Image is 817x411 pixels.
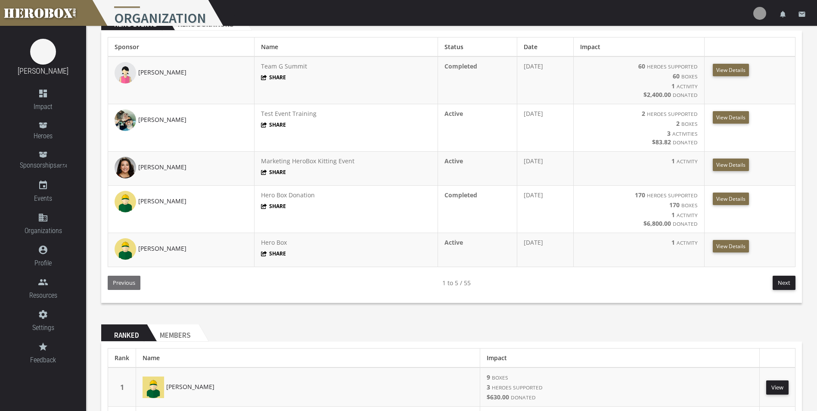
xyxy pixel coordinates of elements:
img: male.jpg [115,191,136,212]
td: [DATE] [517,56,574,104]
a: [PERSON_NAME] [115,68,186,76]
small: HEROES SUPPORTED [647,192,698,199]
i: email [798,10,806,18]
a: [PERSON_NAME] [115,197,186,205]
a: [PERSON_NAME] [115,115,186,124]
img: image [115,157,136,178]
b: 60 [673,72,680,80]
a: View Details [713,111,749,124]
td: 1 [108,367,136,407]
small: BOXES [492,374,508,381]
button: Share [261,250,286,257]
b: 1 [671,211,675,219]
b: 60 [638,62,645,70]
th: Name [136,349,480,368]
img: image [115,109,136,131]
b: 2 [642,109,645,118]
span: View Details [716,161,746,168]
span: Impact [487,354,507,362]
b: 1 [671,238,675,246]
button: Share [261,202,286,210]
th: Impact [573,37,704,57]
small: Boxes [681,202,698,209]
b: Active [444,238,463,246]
a: View [766,380,789,395]
span: View Details [716,114,746,121]
small: Activity [677,239,698,246]
th: Status [438,37,517,57]
img: male.jpg [115,238,136,260]
button: Share [261,74,286,81]
h2: Ranked [101,324,147,342]
button: Share [261,121,286,128]
img: image [30,39,56,65]
a: View Details [713,193,749,205]
td: Hero Box [255,233,438,267]
th: Sponsor [108,37,255,57]
small: DONATED [511,394,536,401]
small: Activity [677,83,698,90]
small: BETA [56,163,67,169]
img: user-image [753,7,766,20]
button: Next [773,276,795,290]
small: Boxes [681,73,698,80]
b: 2 [676,119,680,128]
td: [DATE] [517,233,574,267]
b: Active [444,109,463,118]
b: 1 [671,157,675,165]
a: [PERSON_NAME] [18,66,68,75]
td: Team G Summit [255,56,438,104]
a: [PERSON_NAME] [115,163,186,171]
b: 170 [635,191,645,199]
a: View Details [713,159,749,171]
td: Hero Box Donation [255,186,438,233]
small: DONATED [673,139,698,146]
th: Date [517,37,574,57]
small: Boxes [681,120,698,127]
b: Completed [444,191,477,199]
b: Active [444,157,463,165]
a: [PERSON_NAME] [115,244,186,252]
span: View Details [716,66,746,74]
b: $6,800.00 [643,219,671,227]
td: [DATE] [517,152,574,186]
b: 3 [667,129,671,137]
button: Share [261,168,286,176]
b: $83.82 [652,138,671,146]
b: $2,400.00 [643,90,671,99]
small: DONATED [673,91,698,98]
td: [DATE] [517,186,574,233]
i: notifications [779,10,787,18]
small: HEROES SUPPORTED [647,63,698,70]
td: Marketing HeroBox Kitting Event [255,152,438,186]
small: Activity [677,158,698,165]
a: [PERSON_NAME] [143,383,214,391]
a: View Details [713,64,749,76]
td: Test Event Training [255,104,438,152]
td: [DATE] [517,104,574,152]
b: 3 [487,383,490,391]
h2: Members [147,324,199,342]
span: View Details [716,195,746,202]
a: View Details [713,240,749,252]
small: Activity [677,212,698,218]
small: Activities [672,130,698,137]
b: $630.00 [487,393,509,401]
b: 9 [487,373,490,381]
small: HEROES SUPPORTED [492,384,543,391]
small: HEROES SUPPORTED [647,110,698,117]
span: 1 to 5 / 55 [442,278,471,288]
b: 1 [671,82,675,90]
b: 170 [669,201,680,209]
small: DONATED [673,220,698,227]
th: Rank [108,349,136,368]
th: Name [255,37,438,57]
img: female.jpg [115,62,136,84]
button: Previous [108,276,140,290]
span: View Details [716,243,746,250]
b: Completed [444,62,477,70]
img: male.jpg [143,377,164,398]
